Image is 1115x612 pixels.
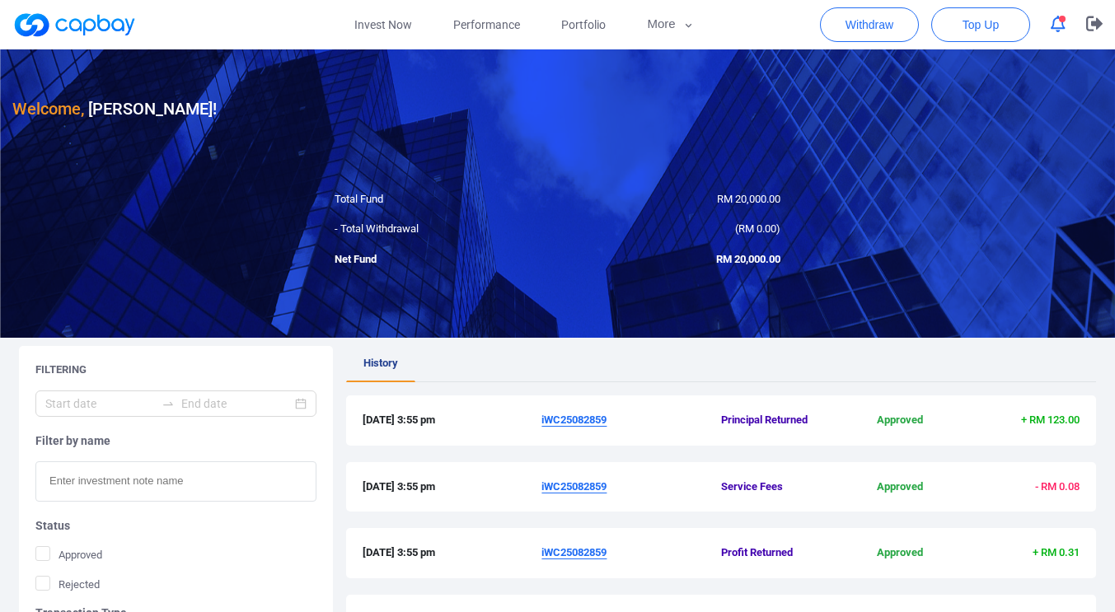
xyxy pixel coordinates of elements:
span: RM 20,000.00 [717,193,780,205]
input: End date [181,395,291,413]
span: Principal Returned [721,412,841,429]
div: - Total Withdrawal [322,221,558,238]
span: Portfolio [561,16,606,34]
h5: Status [35,518,316,533]
div: ( ) [558,221,794,238]
span: + RM 0.31 [1033,546,1080,558]
u: iWC25082859 [541,480,607,493]
span: [DATE] 3:55 pm [363,412,542,429]
span: Top Up [963,16,999,33]
span: Performance [453,16,520,34]
span: RM 0.00 [738,222,776,235]
span: - RM 0.08 [1035,480,1080,493]
u: iWC25082859 [541,413,607,426]
span: Approved [841,544,960,562]
input: Enter investment note name [35,461,316,502]
span: RM 20,000.00 [716,253,780,265]
span: + RM 123.00 [1021,413,1080,426]
h5: Filter by name [35,433,316,448]
span: to [162,397,175,410]
span: History [363,357,398,369]
h5: Filtering [35,362,87,377]
u: iWC25082859 [541,546,607,558]
span: Rejected [35,576,100,592]
span: Profit Returned [721,544,841,562]
span: Approved [841,412,960,429]
span: swap-right [162,397,175,410]
div: Net Fund [322,251,558,269]
div: Total Fund [322,191,558,208]
h3: [PERSON_NAME] ! [12,96,217,122]
button: Withdraw [820,7,919,42]
span: Approved [35,546,102,563]
span: Approved [841,479,960,496]
input: Start date [45,395,155,413]
span: Welcome, [12,99,84,119]
span: Service Fees [721,479,841,496]
span: [DATE] 3:55 pm [363,544,542,562]
span: [DATE] 3:55 pm [363,479,542,496]
button: Top Up [931,7,1030,42]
